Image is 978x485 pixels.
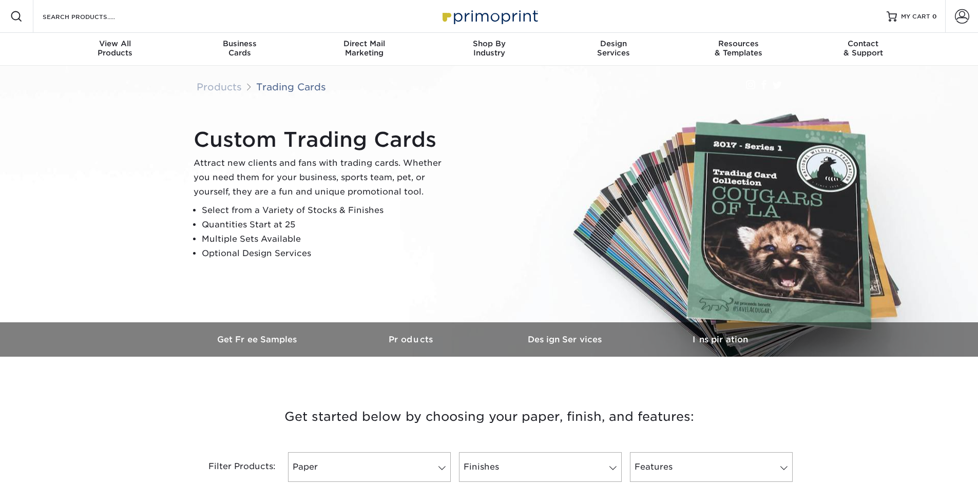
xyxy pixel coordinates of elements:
span: Direct Mail [302,39,427,48]
span: Design [551,39,676,48]
a: Shop ByIndustry [427,33,551,66]
a: Trading Cards [256,81,326,92]
div: & Support [801,39,926,57]
h3: Get Free Samples [181,335,335,344]
a: Contact& Support [801,33,926,66]
a: Paper [288,452,451,482]
a: Features [630,452,793,482]
a: Get Free Samples [181,322,335,357]
a: Direct MailMarketing [302,33,427,66]
li: Quantities Start at 25 [202,218,450,232]
li: Optional Design Services [202,246,450,261]
span: MY CART [901,12,930,21]
a: Resources& Templates [676,33,801,66]
span: Resources [676,39,801,48]
div: Cards [177,39,302,57]
span: 0 [932,13,937,20]
div: & Templates [676,39,801,57]
h3: Inspiration [643,335,797,344]
li: Select from a Variety of Stocks & Finishes [202,203,450,218]
h3: Products [335,335,489,344]
a: Design Services [489,322,643,357]
a: Products [197,81,242,92]
div: Industry [427,39,551,57]
span: Shop By [427,39,551,48]
span: Business [177,39,302,48]
div: Filter Products: [181,452,284,482]
h3: Get started below by choosing your paper, finish, and features: [189,394,790,440]
h3: Design Services [489,335,643,344]
div: Marketing [302,39,427,57]
span: View All [53,39,178,48]
span: Contact [801,39,926,48]
a: Finishes [459,452,622,482]
a: Products [335,322,489,357]
a: DesignServices [551,33,676,66]
h1: Custom Trading Cards [194,127,450,152]
a: Inspiration [643,322,797,357]
img: Primoprint [438,5,541,27]
a: View AllProducts [53,33,178,66]
li: Multiple Sets Available [202,232,450,246]
input: SEARCH PRODUCTS..... [42,10,142,23]
p: Attract new clients and fans with trading cards. Whether you need them for your business, sports ... [194,156,450,199]
a: BusinessCards [177,33,302,66]
div: Services [551,39,676,57]
div: Products [53,39,178,57]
